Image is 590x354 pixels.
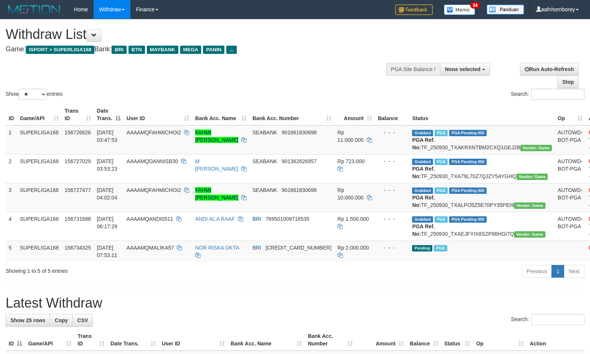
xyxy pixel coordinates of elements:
[444,4,475,15] img: Button%20Memo.svg
[127,245,174,251] span: AAAAMQMALIKA57
[50,314,73,327] a: Copy
[409,154,554,183] td: TF_250930_TXA79L70Z7QJZY5AYGHQ
[356,329,406,351] th: Amount: activate to sort column ascending
[407,329,441,351] th: Balance: activate to sort column ascending
[412,159,433,165] span: Grabbed
[555,125,586,155] td: AUTOWD-BOT-PGA
[124,104,192,125] th: User ID: activate to sort column ascending
[6,314,50,327] a: Show 25 rows
[195,187,238,201] a: FAHMI [PERSON_NAME]
[409,104,554,125] th: Status
[409,212,554,241] td: TF_250930_TXAEJFYIX8SZP86HGI7Q
[412,223,435,237] b: PGA Ref. No:
[6,241,17,262] td: 5
[62,104,94,125] th: Trans ID: activate to sort column ascending
[412,166,435,179] b: PGA Ref. No:
[378,244,406,251] div: - - -
[127,216,173,222] span: AAAAMQANDI0511
[338,187,364,201] span: Rp 10.000.000
[108,329,159,351] th: Date Trans.: activate to sort column ascending
[112,46,126,54] span: BRI
[412,216,433,223] span: Grabbed
[97,129,118,143] span: [DATE] 03:47:53
[195,129,238,143] a: FAHMI [PERSON_NAME]
[473,329,527,351] th: Op: activate to sort column ascending
[252,245,261,251] span: BRI
[511,89,584,100] label: Search:
[252,216,261,222] span: BRI
[378,129,406,136] div: - - -
[527,329,584,351] th: Action
[127,158,178,164] span: AAAAMQDANNISB30
[266,216,309,222] span: Copy 769501009716535 to clipboard
[97,245,118,258] span: [DATE] 07:53:11
[514,202,545,209] span: Vendor URL: https://trx31.1velocity.biz
[305,329,356,351] th: Bank Acc. Number: activate to sort column ascending
[77,317,88,323] span: CSV
[6,183,17,212] td: 3
[75,329,108,351] th: Trans ID: activate to sort column ascending
[282,129,317,135] span: Copy 901661830698 to clipboard
[128,46,145,54] span: BTN
[335,104,375,125] th: Amount: activate to sort column ascending
[338,245,369,251] span: Rp 2.000.000
[434,245,447,251] span: Marked by aafromsomean
[511,314,584,325] label: Search:
[65,158,91,164] span: 156727029
[440,63,490,76] button: None selected
[409,183,554,212] td: TF_250930_TXALPO5Z5E70PY35PEI9
[94,104,124,125] th: Date Trans.: activate to sort column descending
[282,187,317,193] span: Copy 901661830698 to clipboard
[192,104,249,125] th: Bank Acc. Name: activate to sort column ascending
[412,195,435,208] b: PGA Ref. No:
[338,129,364,143] span: Rp 11.000.000
[159,329,228,351] th: User ID: activate to sort column ascending
[6,46,386,53] h4: Game: Bank:
[522,265,552,278] a: Previous
[557,76,579,88] a: Stop
[282,158,317,164] span: Copy 901362626957 to clipboard
[252,129,277,135] span: SEABANK
[17,154,62,183] td: SUPERLIGA168
[412,187,433,194] span: Grabbed
[517,174,548,180] span: Vendor URL: https://trx31.1velocity.biz
[487,4,524,15] img: panduan.png
[551,265,564,278] a: 1
[19,89,47,100] select: Showentries
[378,215,406,223] div: - - -
[375,104,409,125] th: Balance
[249,104,335,125] th: Bank Acc. Number: activate to sort column ascending
[386,63,440,76] div: PGA Site Balance /
[6,212,17,241] td: 4
[226,46,236,54] span: ...
[97,187,118,201] span: [DATE] 04:02:04
[72,314,93,327] a: CSV
[449,187,487,194] span: PGA Pending
[449,216,487,223] span: PGA Pending
[65,129,91,135] span: 156726826
[520,145,552,151] span: Vendor URL: https://trx31.1velocity.biz
[445,66,481,72] span: None selected
[127,129,181,135] span: AAAAMQFAHMICHOI2
[127,187,181,193] span: AAAAMQFAHMICHOI2
[17,125,62,155] td: SUPERLIGA168
[435,216,448,223] span: Marked by aafromsomean
[555,154,586,183] td: AUTOWD-BOT-PGA
[6,329,25,351] th: ID: activate to sort column descending
[6,104,17,125] th: ID
[195,245,239,251] a: NOR RISKA OKTA
[55,317,68,323] span: Copy
[412,137,435,150] b: PGA Ref. No:
[180,46,202,54] span: MEGA
[147,46,178,54] span: MAYBANK
[6,4,63,15] img: MOTION_logo.png
[555,183,586,212] td: AUTOWD-BOT-PGA
[6,27,386,42] h1: Withdraw List
[228,329,305,351] th: Bank Acc. Name: activate to sort column ascending
[531,314,584,325] input: Search:
[25,329,75,351] th: Game/API: activate to sort column ascending
[378,186,406,194] div: - - -
[195,158,238,172] a: M [PERSON_NAME]
[395,4,433,15] img: Feedback.jpg
[26,46,94,54] span: ISPORT > SUPERLIGA168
